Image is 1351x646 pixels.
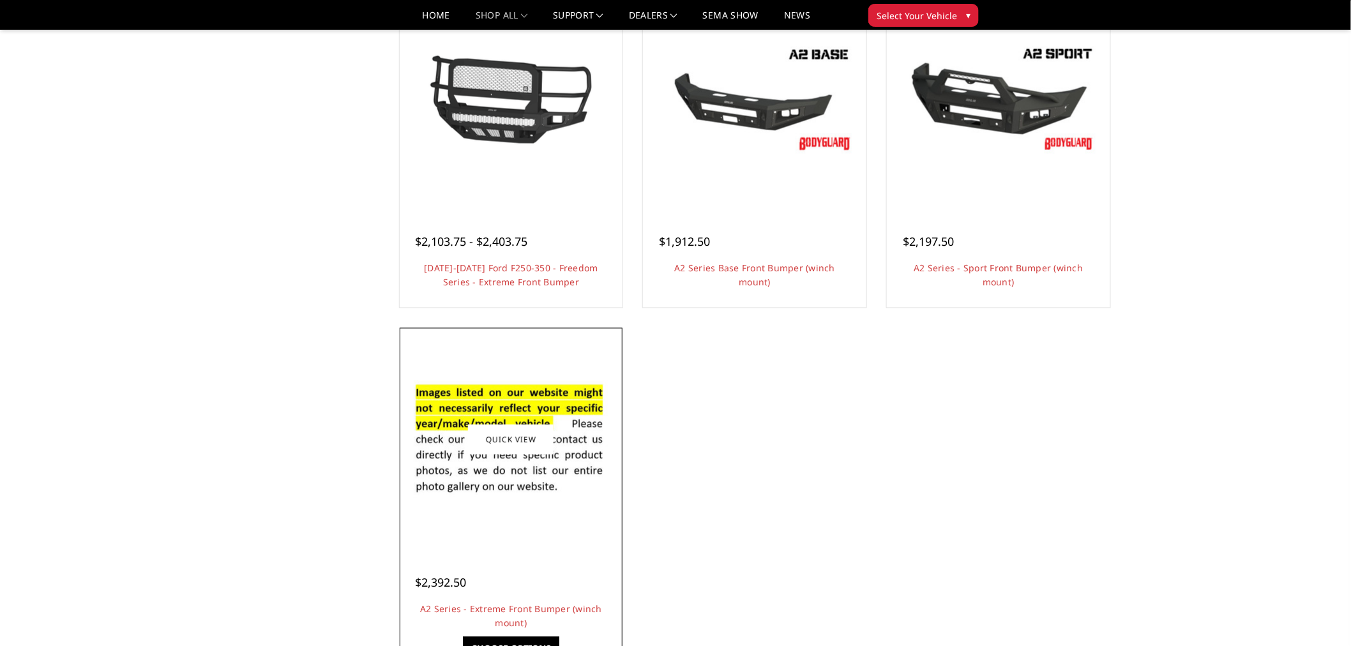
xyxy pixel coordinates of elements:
span: ▾ [966,8,970,22]
a: Dealers [629,11,677,29]
a: [DATE]-[DATE] Ford F250-350 - Freedom Series - Extreme Front Bumper [424,262,598,289]
span: Select Your Vehicle [877,9,957,22]
a: A2 Series - Sport Front Bumper (winch mount) [914,262,1083,289]
a: Support [553,11,603,29]
a: News [784,11,810,29]
a: A2 Series Base Front Bumper (winch mount) [674,262,835,289]
span: $2,392.50 [416,575,467,590]
a: SEMA Show [703,11,759,29]
button: Select Your Vehicle [868,4,979,27]
span: $1,912.50 [659,234,710,250]
a: A2 Series - Extreme Front Bumper (winch mount) A2 Series - Extreme Front Bumper (winch mount) [403,331,620,548]
a: Home [423,11,450,29]
a: shop all [476,11,527,29]
a: Quick view [468,424,554,454]
span: $2,103.75 - $2,403.75 [416,234,528,250]
a: A2 Series - Extreme Front Bumper (winch mount) [420,603,602,629]
span: $2,197.50 [903,234,954,250]
img: A2 Series - Extreme Front Bumper (winch mount) [409,370,613,509]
